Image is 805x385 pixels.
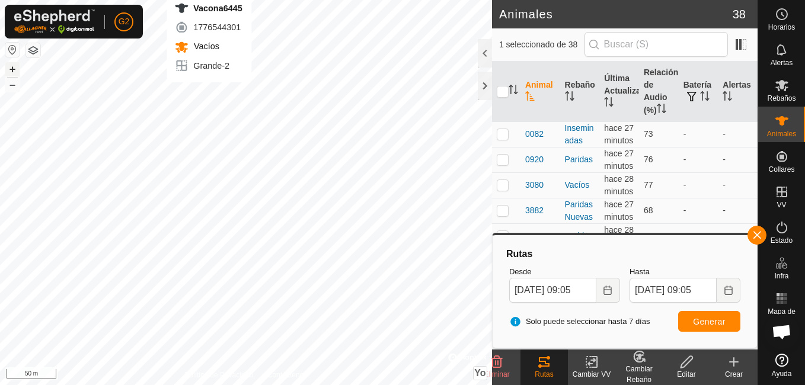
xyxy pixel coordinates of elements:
span: Collares [768,166,794,173]
img: Logo Gallagher [14,9,95,34]
span: 76 [644,155,653,164]
div: Vacíos [565,179,595,191]
p-sorticon: Activar para ordenar [565,93,574,102]
div: Editar [663,369,710,380]
button: Yo [474,367,487,380]
span: Animales [767,130,796,137]
span: 4571 [525,230,544,242]
a: Política de Privacidad [185,370,253,380]
div: 1776544301 [174,20,242,34]
button: + [5,62,20,76]
td: - [718,198,758,223]
span: Horarios [768,24,795,31]
h2: Animales [499,7,733,21]
div: Paridas [565,230,595,242]
div: Cambiar Rebaño [615,364,663,385]
div: Paridas [565,153,595,166]
span: Solo puede seleccionar hasta 7 días [509,316,650,328]
span: 0920 [525,153,544,166]
p-sorticon: Activar para ordenar [657,105,666,115]
button: Generar [678,311,740,332]
div: Rutas [520,369,568,380]
span: 7 oct 2025, 8:36 [604,174,634,196]
button: – [5,78,20,92]
td: - [679,172,718,198]
span: 38 [733,5,746,23]
td: - [718,223,758,249]
font: Batería [683,80,711,89]
span: 7 oct 2025, 8:37 [604,327,634,349]
button: Capas del Mapa [26,43,40,57]
label: Desde [509,266,620,278]
span: 77 [644,180,653,190]
span: VV [777,201,786,208]
span: 1 seleccionado de 38 [499,38,584,51]
button: Elija la fecha [596,278,620,303]
p-sorticon: Activar para ordenar [525,93,535,102]
font: Animal [525,80,553,89]
span: Yo [474,368,485,378]
p-sorticon: Activar para ordenar [723,93,732,102]
span: 7 oct 2025, 8:36 [604,123,634,145]
td: - [679,121,718,147]
span: 7 oct 2025, 8:36 [604,225,634,247]
span: Alertas [771,59,793,66]
span: Estado [771,237,793,244]
span: Ayuda [772,370,792,377]
span: 68 [644,206,653,215]
button: Elija la fecha [717,278,740,303]
div: Rutas [504,247,745,261]
font: Relación de Audio (%) [644,68,678,115]
div: Grande-2 [174,59,242,73]
input: Buscar (S) [584,32,728,57]
div: Crear [710,369,758,380]
font: Última Actualización [604,73,657,95]
p-sorticon: Activar para ordenar [604,99,614,108]
span: Eliminar [484,370,509,378]
div: Cambiar VV [568,369,615,380]
div: Paridas Nuevas [565,198,595,223]
p-sorticon: Activar para ordenar [509,86,518,96]
td: - [679,147,718,172]
span: Vacíos [191,41,219,51]
span: 7 oct 2025, 8:36 [604,149,634,171]
span: 7 oct 2025, 8:36 [604,200,634,222]
div: Inseminadas [565,122,595,147]
p-sorticon: Activar para ordenar [700,93,710,102]
span: 73 [644,129,653,139]
td: - [679,198,718,223]
span: 3080 [525,179,544,191]
div: Vacona6445 [174,1,242,15]
span: 68 [644,231,653,240]
font: Alertas [723,80,750,89]
a: Ayuda [758,349,805,382]
td: - [718,121,758,147]
button: Restablecer Mapa [5,43,20,57]
span: 0082 [525,128,544,140]
td: - [718,172,758,198]
span: Rebaños [767,95,796,102]
span: Infra [774,272,788,280]
a: Contáctenos [267,370,307,380]
span: 3882 [525,204,544,217]
div: Chat abierto [764,314,800,349]
span: G2 [119,15,130,28]
font: Rebaño [565,80,595,89]
td: - [718,147,758,172]
span: Generar [693,317,726,326]
td: - [679,223,718,249]
label: Hasta [630,266,740,278]
span: Mapa de Calor [761,308,802,322]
